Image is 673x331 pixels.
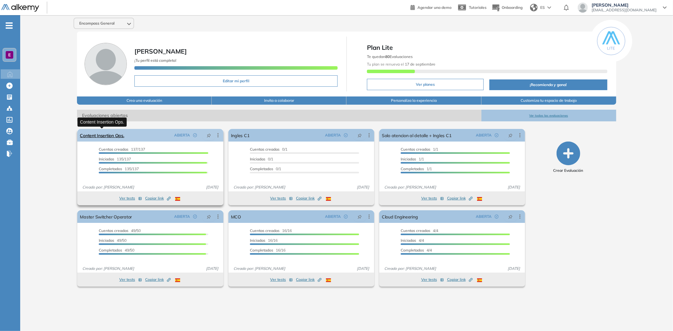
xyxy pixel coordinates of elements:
[78,117,127,126] div: Content Insertion Ops.
[77,96,212,105] button: Crea una evaluación
[401,157,424,161] span: 1/1
[476,132,492,138] span: ABIERTA
[175,278,180,282] img: ESP
[231,129,250,142] a: Ingles C1
[477,197,482,201] img: ESP
[354,184,372,190] span: [DATE]
[641,301,673,331] div: Widget de chat
[346,96,481,105] button: Personaliza la experiencia
[250,238,278,243] span: 16/16
[80,129,124,142] a: Content Insertion Ops.
[231,210,241,223] a: MCO
[99,238,114,243] span: Iniciadas
[477,278,482,282] img: ESP
[447,195,473,201] span: Copiar link
[202,212,216,222] button: pushpin
[641,301,673,331] iframe: Chat Widget
[145,277,171,282] span: Copiar link
[270,195,293,202] button: Ver tests
[489,79,607,90] button: ¡Recomienda y gana!
[80,266,137,271] span: Creado por: [PERSON_NAME]
[401,166,424,171] span: Completados
[296,277,322,282] span: Copiar link
[367,54,413,59] span: Te quedan Evaluaciones
[145,195,171,201] span: Copiar link
[250,228,280,233] span: Cuentas creadas
[367,43,607,52] span: Plan Lite
[1,4,39,12] img: Logo
[508,133,513,138] span: pushpin
[553,168,583,173] span: Crear Evaluación
[99,228,128,233] span: Cuentas creadas
[270,276,293,283] button: Ver tests
[174,132,190,138] span: ABIERTA
[401,228,430,233] span: Cuentas creadas
[505,184,522,190] span: [DATE]
[382,210,418,223] a: Cloud Engineering
[401,166,432,171] span: 1/1
[492,1,522,15] button: Onboarding
[401,228,438,233] span: 4/4
[325,214,341,219] span: ABIERTA
[296,195,322,202] button: Copiar link
[250,147,280,152] span: Cuentas creadas
[99,228,141,233] span: 49/50
[354,266,372,271] span: [DATE]
[367,62,435,67] span: Tu plan se renueva el
[469,5,487,10] span: Tutoriales
[250,157,265,161] span: Iniciadas
[417,5,452,10] span: Agendar una demo
[344,133,348,137] span: check-circle
[481,110,616,121] button: Ver todas las evaluaciones
[175,197,180,201] img: ESP
[80,184,137,190] span: Creado por: [PERSON_NAME]
[530,4,538,11] img: world
[99,147,128,152] span: Cuentas creadas
[421,276,444,283] button: Ver tests
[250,238,265,243] span: Iniciadas
[204,266,221,271] span: [DATE]
[207,214,211,219] span: pushpin
[502,5,522,10] span: Onboarding
[495,215,499,218] span: check-circle
[325,132,341,138] span: ABIERTA
[231,184,288,190] span: Creado por: [PERSON_NAME]
[250,248,286,253] span: 16/16
[250,248,273,253] span: Completados
[77,110,481,121] span: Evaluaciones abiertas
[134,47,187,55] span: [PERSON_NAME]
[476,214,492,219] span: ABIERTA
[353,212,367,222] button: pushpin
[99,166,139,171] span: 135/137
[326,278,331,282] img: ESP
[99,147,145,152] span: 137/137
[401,147,438,152] span: 1/1
[231,266,288,271] span: Creado por: [PERSON_NAME]
[119,276,142,283] button: Ver tests
[401,157,416,161] span: Iniciadas
[447,276,473,283] button: Copiar link
[193,215,197,218] span: check-circle
[250,166,281,171] span: 0/1
[134,58,176,63] span: ¡Tu perfil está completo!
[401,238,416,243] span: Iniciadas
[250,147,287,152] span: 0/1
[145,276,171,283] button: Copiar link
[250,228,292,233] span: 16/16
[447,277,473,282] span: Copiar link
[145,195,171,202] button: Copiar link
[99,248,134,253] span: 49/50
[85,43,127,85] img: Foto de perfil
[357,214,362,219] span: pushpin
[202,130,216,140] button: pushpin
[193,133,197,137] span: check-circle
[481,96,616,105] button: Customiza tu espacio de trabajo
[250,166,273,171] span: Completados
[508,214,513,219] span: pushpin
[382,129,451,142] a: Solo atencion al detalle + Ingles C1
[367,79,484,90] button: Ver planes
[296,276,322,283] button: Copiar link
[134,75,338,87] button: Editar mi perfil
[8,52,11,57] span: E
[204,184,221,190] span: [DATE]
